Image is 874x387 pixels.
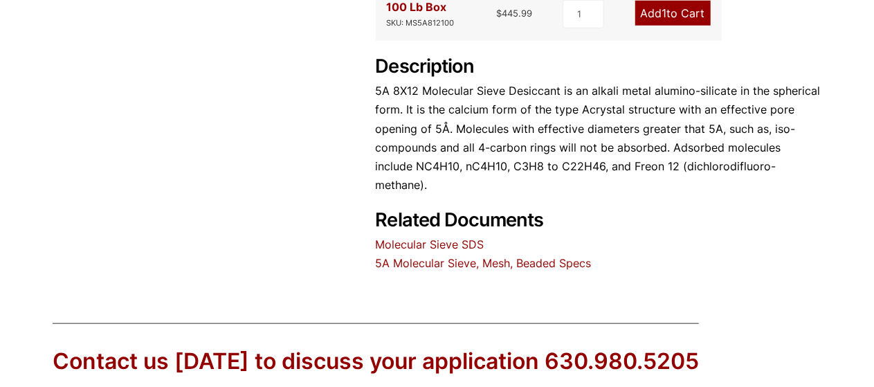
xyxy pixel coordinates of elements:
[662,6,667,20] span: 1
[496,8,502,19] span: $
[376,237,484,251] a: Molecular Sieve SDS
[376,82,822,195] p: 5A 8X12 Molecular Sieve Desiccant is an alkali metal alumino-silicate in the spherical form. It i...
[376,55,822,78] h2: Description
[376,256,592,270] a: 5A Molecular Sieve, Mesh, Beaded Specs
[53,346,699,377] div: Contact us [DATE] to discuss your application 630.980.5205
[387,17,455,30] div: SKU: MS5A812100
[496,8,532,19] bdi: 445.99
[635,1,711,26] a: Add1to Cart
